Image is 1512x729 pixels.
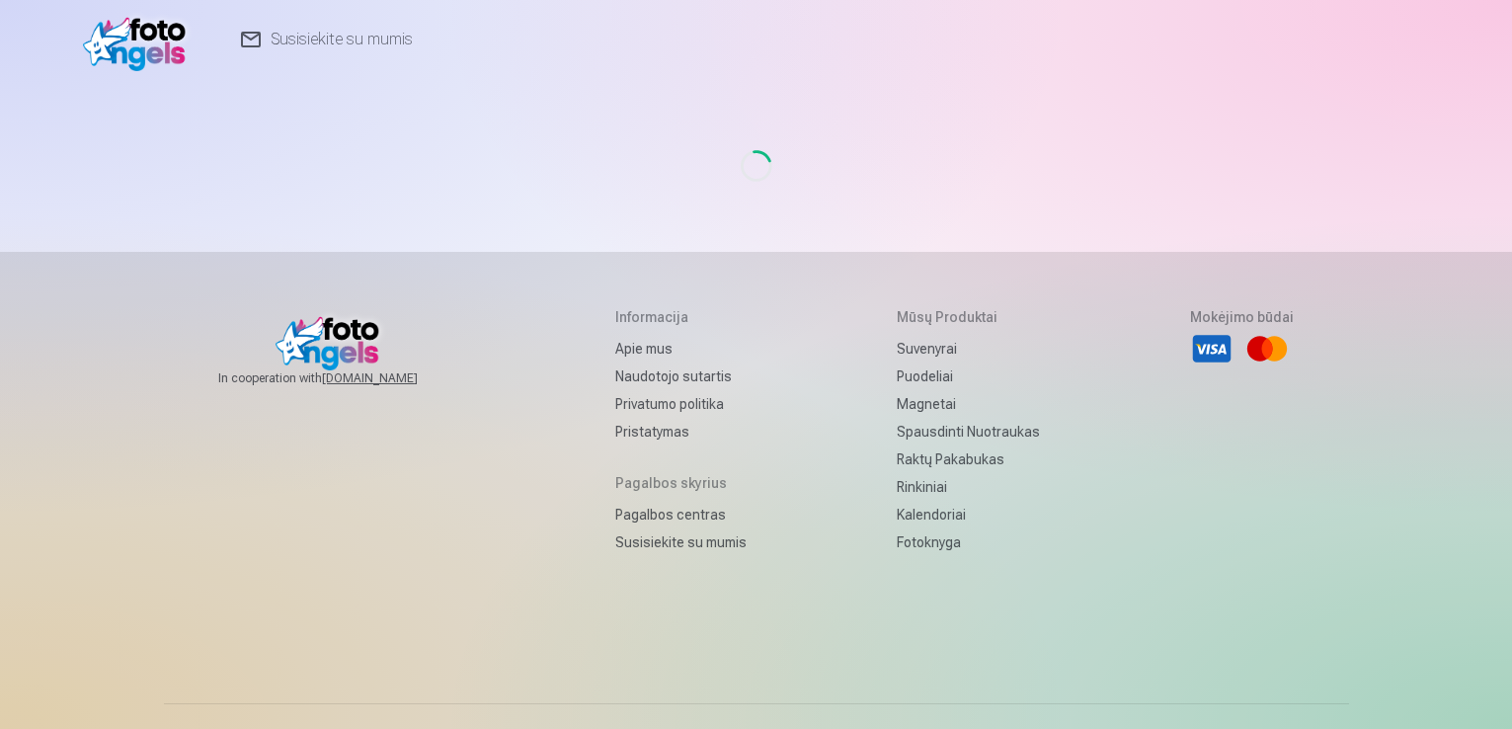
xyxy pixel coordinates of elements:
a: Pristatymas [615,418,747,445]
a: Kalendoriai [897,501,1040,528]
a: Puodeliai [897,363,1040,390]
a: Rinkiniai [897,473,1040,501]
a: Susisiekite su mumis [615,528,747,556]
span: In cooperation with [218,370,465,386]
a: Raktų pakabukas [897,445,1040,473]
a: Magnetai [897,390,1040,418]
h5: Informacija [615,307,747,327]
a: [DOMAIN_NAME] [322,370,465,386]
a: Privatumo politika [615,390,747,418]
a: Spausdinti nuotraukas [897,418,1040,445]
li: Visa [1190,327,1233,370]
img: /v1 [83,8,197,71]
a: Fotoknyga [897,528,1040,556]
a: Apie mus [615,335,747,363]
li: Mastercard [1245,327,1289,370]
h5: Mokėjimo būdai [1190,307,1294,327]
h5: Mūsų produktai [897,307,1040,327]
a: Suvenyrai [897,335,1040,363]
h5: Pagalbos skyrius [615,473,747,493]
a: Naudotojo sutartis [615,363,747,390]
a: Pagalbos centras [615,501,747,528]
